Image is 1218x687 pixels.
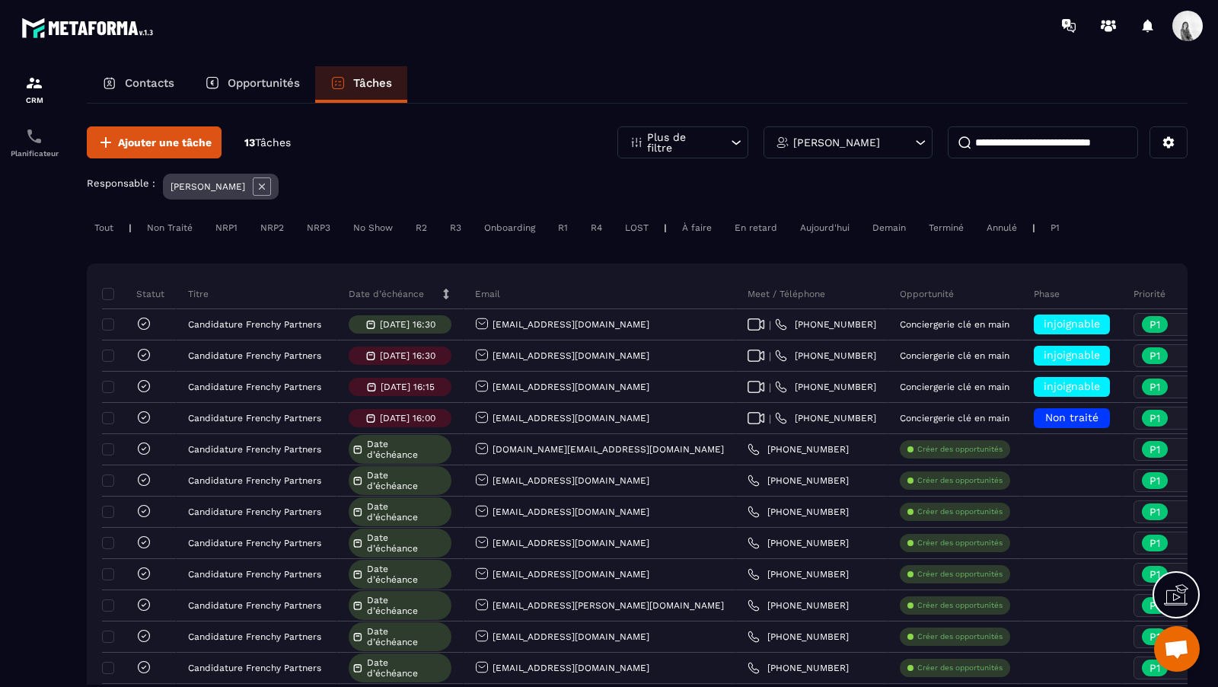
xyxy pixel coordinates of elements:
[1034,288,1060,300] p: Phase
[748,475,849,487] a: [PHONE_NUMBER]
[315,66,407,103] a: Tâches
[917,506,1003,517] p: Créer des opportunités
[550,219,576,237] div: R1
[188,350,321,361] p: Candidature Frenchy Partners
[129,222,132,233] p: |
[1149,350,1160,361] p: P1
[1154,626,1200,672] div: Ouvrir le chat
[442,219,469,237] div: R3
[748,568,849,580] a: [PHONE_NUMBER]
[475,288,500,300] p: Email
[900,288,954,300] p: Opportunité
[381,382,435,392] p: [DATE] 16:15
[748,631,849,643] a: [PHONE_NUMBER]
[367,595,448,616] span: Date d’échéance
[900,319,1009,330] p: Conciergerie clé en main
[1149,600,1160,611] p: P1
[21,14,158,42] img: logo
[917,600,1003,611] p: Créer des opportunités
[87,66,190,103] a: Contacts
[775,318,876,331] a: [PHONE_NUMBER]
[188,475,321,486] p: Candidature Frenchy Partners
[190,66,315,103] a: Opportunités
[477,219,543,237] div: Onboarding
[188,413,321,423] p: Candidature Frenchy Partners
[188,319,321,330] p: Candidature Frenchy Partners
[769,382,771,393] span: |
[1149,569,1160,580] p: P1
[1149,631,1160,642] p: P1
[188,288,209,300] p: Titre
[748,288,825,300] p: Meet / Téléphone
[1149,506,1160,517] p: P1
[87,177,155,189] p: Responsable :
[900,413,1009,423] p: Conciergerie clé en main
[367,501,448,522] span: Date d’échéance
[188,600,321,611] p: Candidature Frenchy Partners
[367,439,448,460] span: Date d’échéance
[4,149,65,158] p: Planificateur
[87,126,222,158] button: Ajouter une tâche
[769,319,771,331] span: |
[139,219,200,237] div: Non Traité
[188,444,321,455] p: Candidature Frenchy Partners
[775,381,876,393] a: [PHONE_NUMBER]
[583,219,610,237] div: R4
[188,506,321,517] p: Candidature Frenchy Partners
[647,132,714,153] p: Plus de filtre
[748,537,849,549] a: [PHONE_NUMBER]
[748,662,849,674] a: [PHONE_NUMBER]
[346,219,400,237] div: No Show
[865,219,913,237] div: Demain
[118,135,212,150] span: Ajouter une tâche
[775,350,876,362] a: [PHONE_NUMBER]
[253,219,292,237] div: NRP2
[255,136,291,149] span: Tâches
[188,663,321,673] p: Candidature Frenchy Partners
[188,538,321,548] p: Candidature Frenchy Partners
[367,470,448,491] span: Date d’échéance
[1149,475,1160,486] p: P1
[917,631,1003,642] p: Créer des opportunités
[125,76,174,90] p: Contacts
[775,412,876,424] a: [PHONE_NUMBER]
[748,506,849,518] a: [PHONE_NUMBER]
[1032,222,1035,233] p: |
[367,564,448,585] span: Date d’échéance
[367,626,448,647] span: Date d’échéance
[1149,538,1160,548] p: P1
[1134,288,1165,300] p: Priorité
[188,569,321,580] p: Candidature Frenchy Partners
[1149,413,1160,423] p: P1
[188,631,321,642] p: Candidature Frenchy Partners
[900,382,1009,392] p: Conciergerie clé en main
[793,137,880,148] p: [PERSON_NAME]
[1043,219,1067,237] div: P1
[1149,444,1160,455] p: P1
[1044,380,1100,392] span: injoignable
[4,96,65,104] p: CRM
[367,532,448,554] span: Date d’échéance
[748,599,849,612] a: [PHONE_NUMBER]
[367,657,448,679] span: Date d’échéance
[1149,663,1160,673] p: P1
[25,74,43,92] img: formation
[921,219,971,237] div: Terminé
[792,219,857,237] div: Aujourd'hui
[228,76,300,90] p: Opportunités
[208,219,245,237] div: NRP1
[4,62,65,116] a: formationformationCRM
[380,350,435,361] p: [DATE] 16:30
[917,475,1003,486] p: Créer des opportunités
[900,350,1009,361] p: Conciergerie clé en main
[917,569,1003,580] p: Créer des opportunités
[727,219,785,237] div: En retard
[1044,318,1100,330] span: injoignable
[349,288,424,300] p: Date d’échéance
[769,350,771,362] span: |
[244,136,291,150] p: 13
[917,538,1003,548] p: Créer des opportunités
[664,222,667,233] p: |
[979,219,1025,237] div: Annulé
[769,413,771,424] span: |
